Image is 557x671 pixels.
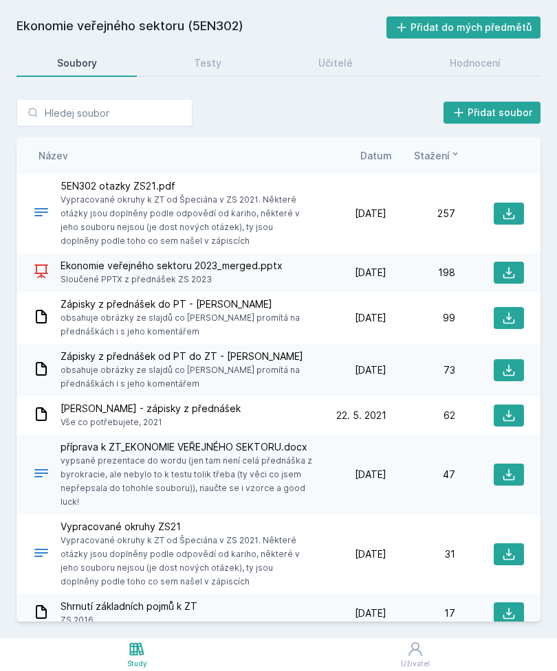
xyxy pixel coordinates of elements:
span: příprava k ZT_EKONOMIE VEŘEJNÉHO SEKTORU.docx [61,440,312,454]
span: Zápisky z přednášek od PT do ZT - [PERSON_NAME] [61,350,312,363]
div: PDF [33,204,50,224]
button: Název [39,148,68,163]
span: 22. 5. 2021 [336,409,386,422]
div: 17 [386,606,455,620]
span: [DATE] [355,266,386,280]
a: Testy [153,49,261,77]
span: [DATE] [355,606,386,620]
span: Shrnutí základních pojmů k ZT [61,600,197,613]
span: [DATE] [355,468,386,481]
button: Datum [360,148,392,163]
div: 73 [386,363,455,377]
span: Sloučené PPTX z přednášek ZS 2023 [61,273,283,286]
div: 99 [386,311,455,325]
div: 47 [386,468,455,481]
span: Ekonomie veřejného sektoru 2023_merged.pptx [61,259,283,273]
span: Vypracované okruhy k ZT od Špeciána v ZS 2021. Některé otázky jsou doplněny podle odpovědí od kar... [61,193,312,248]
div: Učitelé [318,56,353,70]
div: DOCX [33,465,50,485]
div: PPTX [33,263,50,283]
span: [DATE] [355,207,386,220]
span: obsahuje obrázky ze slajdů co [PERSON_NAME] promítá na přednáškách i s jeho komentářem [61,363,312,391]
span: [PERSON_NAME] - zápisky z přednášek [61,402,241,416]
div: Study [127,659,147,669]
a: Soubory [17,49,137,77]
span: 5EN302 otazky ZS21.pdf [61,179,312,193]
div: Testy [194,56,221,70]
a: Hodnocení [409,49,540,77]
span: [DATE] [355,311,386,325]
h2: Ekonomie veřejného sektoru (5EN302) [17,16,386,38]
button: Stažení [414,148,461,163]
div: 257 [386,207,455,220]
div: 198 [386,266,455,280]
div: 62 [386,409,455,422]
div: Soubory [57,56,97,70]
input: Hledej soubor [17,99,193,126]
span: Vypracované okruhy ZS21 [61,520,312,534]
span: obsahuje obrázky ze slajdů co [PERSON_NAME] promítá na přednáškách i s jeho komentářem [61,311,312,339]
span: [DATE] [355,363,386,377]
span: Vypracované okruhy k ZT od Špeciána v ZS 2021. Některé otázky jsou doplněny podle odpovědí od kar... [61,534,312,589]
div: 31 [386,547,455,561]
div: .PDF [33,545,50,565]
button: Přidat do mých předmětů [386,16,541,38]
span: ZS 2016 [61,613,197,627]
span: Zápisky z přednášek do PT - [PERSON_NAME] [61,297,312,311]
div: Hodnocení [450,56,501,70]
span: Stažení [414,148,450,163]
span: [DATE] [355,547,386,561]
span: vypsané prezentace do wordu (jen tam není celá přednáška z byrokracie, ale nebylo to k testu toli... [61,454,312,509]
a: Učitelé [278,49,393,77]
span: Vše co potřebujete, 2021 [61,416,241,429]
button: Přidat soubor [444,102,541,124]
div: Uživatel [401,659,430,669]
